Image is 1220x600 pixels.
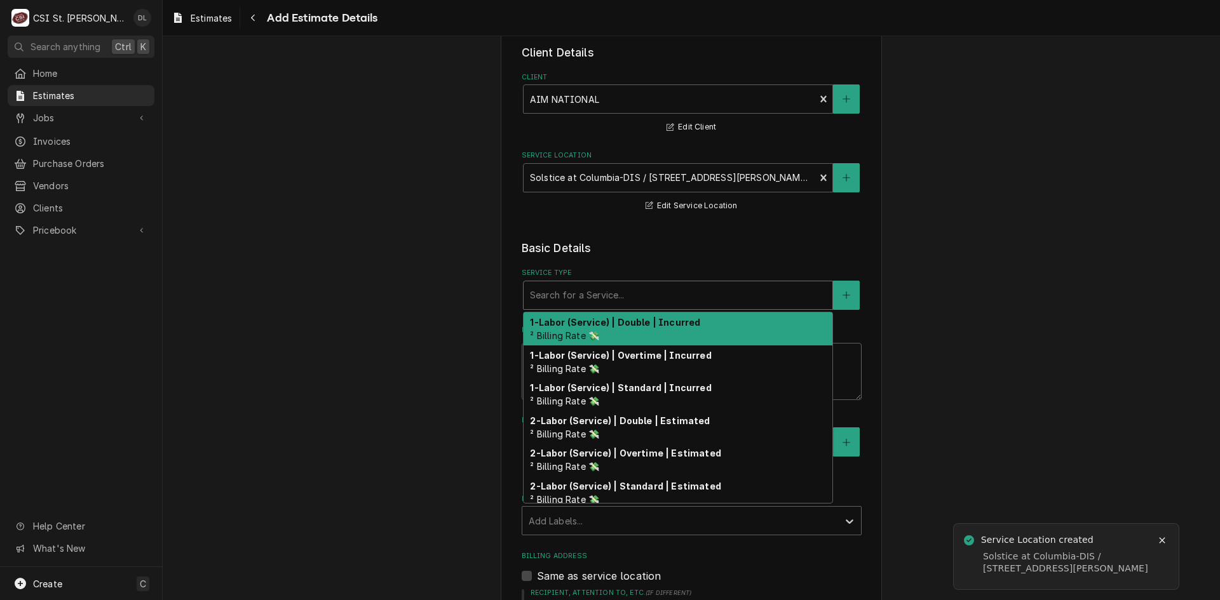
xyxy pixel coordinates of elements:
[522,415,862,425] label: Equipment
[8,220,154,241] a: Go to Pricebook
[530,363,599,374] span: ² Billing Rate 💸
[530,461,599,472] span: ² Billing Rate 💸
[981,533,1095,547] div: Service Location created
[8,107,154,128] a: Go to Jobs
[33,89,148,102] span: Estimates
[522,44,862,61] legend: Client Details
[33,542,147,555] span: What's New
[33,201,148,215] span: Clients
[522,325,862,399] div: Reason For Call
[33,135,148,148] span: Invoices
[530,448,721,458] strong: 2-Labor (Service) | Overtime | Estimated
[133,9,151,27] div: DL
[522,72,862,83] label: Client
[11,9,29,27] div: C
[33,578,62,589] span: Create
[833,163,860,192] button: Create New Location
[833,84,860,114] button: Create New Client
[530,317,700,328] strong: 1-Labor (Service) | Double | Incurred
[115,40,132,53] span: Ctrl
[537,568,661,583] label: Same as service location
[140,40,146,53] span: K
[530,429,599,439] span: ² Billing Rate 💸
[530,396,599,406] span: ² Billing Rate 💸
[665,119,718,135] button: Edit Client
[33,179,148,192] span: Vendors
[8,538,154,559] a: Go to What's New
[843,291,850,300] svg: Create New Service
[263,10,377,27] span: Add Estimate Details
[33,11,126,25] div: CSI St. [PERSON_NAME]
[522,268,862,309] div: Service Type
[530,415,710,426] strong: 2-Labor (Service) | Double | Estimated
[644,198,740,214] button: Edit Service Location
[522,415,862,478] div: Equipment
[8,175,154,196] a: Vendors
[522,150,862,213] div: Service Location
[530,382,711,393] strong: 1-Labor (Service) | Standard | Incurred
[646,589,691,596] span: ( if different )
[522,325,862,335] label: Reason For Call
[522,72,862,135] div: Client
[530,350,711,361] strong: 1-Labor (Service) | Overtime | Incurred
[8,516,154,537] a: Go to Help Center
[522,240,862,257] legend: Basic Details
[522,150,862,161] label: Service Location
[30,40,100,53] span: Search anything
[191,11,232,25] span: Estimates
[33,111,129,124] span: Jobs
[530,481,721,491] strong: 2-Labor (Service) | Standard | Estimated
[530,494,599,505] span: ² Billing Rate 💸
[140,577,146,590] span: C
[983,550,1149,575] div: Solstice at Columbia-DIS / [STREET_ADDRESS][PERSON_NAME]
[33,157,148,170] span: Purchase Orders
[531,588,862,598] label: Recipient, Attention To, etc.
[843,95,850,103] svg: Create New Client
[33,67,148,80] span: Home
[33,223,129,237] span: Pricebook
[243,8,263,28] button: Navigate back
[8,63,154,84] a: Home
[8,131,154,152] a: Invoices
[8,197,154,218] a: Clients
[33,519,147,533] span: Help Center
[833,427,860,457] button: Create New Equipment
[522,268,862,278] label: Service Type
[8,85,154,106] a: Estimates
[522,551,862,561] label: Billing Address
[522,494,862,504] label: Labels
[530,330,599,341] span: ² Billing Rate 💸
[11,9,29,27] div: CSI St. Louis's Avatar
[8,36,154,58] button: Search anythingCtrlK
[166,8,237,29] a: Estimates
[833,281,860,310] button: Create New Service
[843,438,850,447] svg: Create New Equipment
[133,9,151,27] div: David Lindsey's Avatar
[843,173,850,182] svg: Create New Location
[8,153,154,174] a: Purchase Orders
[522,494,862,535] div: Labels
